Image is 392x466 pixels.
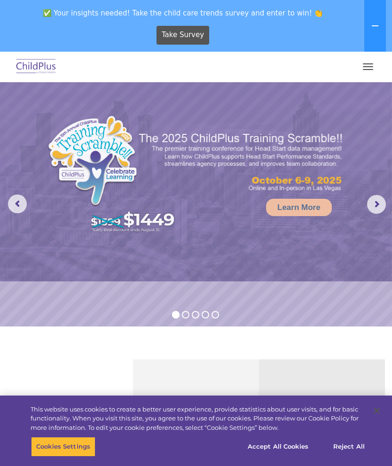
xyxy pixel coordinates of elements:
[243,437,314,457] button: Accept All Cookies
[157,26,210,45] a: Take Survey
[4,4,362,22] span: ✅ Your insights needed! Take the child care trends survey and enter to win! 👏
[31,405,365,433] div: This website uses cookies to create a better user experience, provide statistics about user visit...
[367,400,387,421] button: Close
[31,437,95,457] button: Cookies Settings
[162,27,204,43] span: Take Survey
[320,437,378,457] button: Reject All
[14,56,58,78] img: ChildPlus by Procare Solutions
[266,199,332,216] a: Learn More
